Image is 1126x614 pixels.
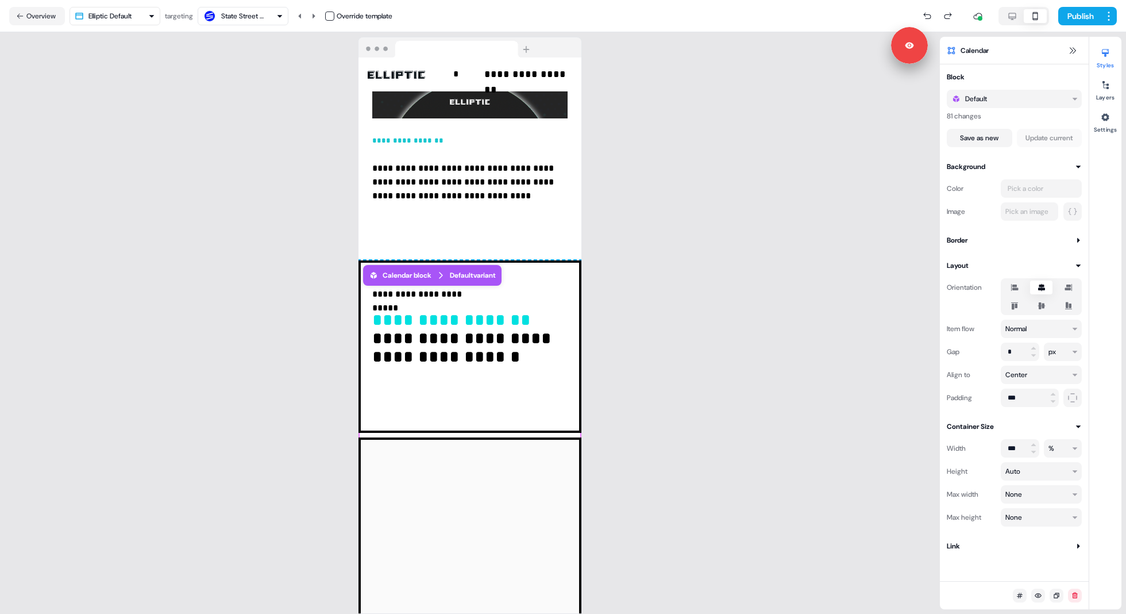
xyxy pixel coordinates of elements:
[1048,443,1054,454] div: %
[1089,44,1121,69] button: Styles
[947,389,996,407] div: Padding
[947,320,996,338] div: Item flow
[1089,76,1121,101] button: Layers
[1003,206,1051,217] div: Pick an image
[1005,466,1020,477] div: Auto
[947,421,994,432] div: Container Size
[368,71,425,79] img: Image
[221,10,267,22] div: State Street Bank
[947,71,965,83] div: Block
[947,179,996,198] div: Color
[947,110,1082,122] div: 81 changes
[947,508,996,527] div: Max height
[947,462,996,481] div: Height
[947,161,985,172] div: Background
[947,129,1012,147] button: Save as new
[1058,7,1101,25] button: Publish
[1005,512,1022,523] div: None
[450,270,496,281] div: Default variant
[965,93,987,105] div: Default
[9,7,65,25] button: Overview
[358,37,535,58] img: Browser topbar
[337,10,392,22] div: Override template
[947,161,1082,172] button: Background
[947,439,996,458] div: Width
[1005,489,1022,500] div: None
[198,7,288,25] button: State Street Bank
[947,540,960,552] div: Link
[947,260,969,271] div: Layout
[947,90,1082,108] button: Default
[947,71,1082,83] button: Block
[1001,179,1082,198] button: Pick a color
[947,202,996,221] div: Image
[961,45,989,56] span: Calendar
[165,10,193,22] div: targeting
[947,485,996,504] div: Max width
[1005,183,1046,194] div: Pick a color
[947,343,996,361] div: Gap
[947,421,1082,432] button: Container Size
[1048,346,1056,358] div: px
[369,270,431,281] div: Calendar block
[947,260,1082,271] button: Layout
[1001,202,1058,221] button: Pick an image
[1005,323,1027,335] div: Normal
[1005,369,1027,381] div: Center
[1089,108,1121,133] button: Settings
[947,235,1082,246] button: Border
[947,540,1082,552] button: Link
[947,278,996,297] div: Orientation
[88,10,132,22] div: Elliptic Default
[947,235,967,246] div: Border
[947,366,996,384] div: Align to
